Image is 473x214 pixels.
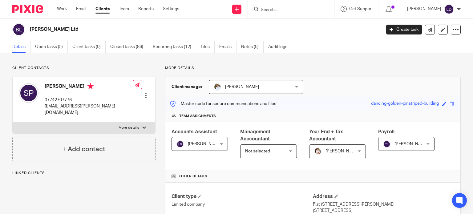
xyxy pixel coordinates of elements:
[214,83,221,91] img: sarah-royle.jpg
[45,83,133,91] h4: [PERSON_NAME]
[172,84,203,90] h3: Client manager
[383,140,390,148] img: svg%3E
[188,142,222,146] span: [PERSON_NAME]
[45,97,133,103] p: 07742707776
[72,41,106,53] a: Client tasks (0)
[12,5,43,13] img: Pixie
[386,25,422,34] a: Create task
[172,129,217,134] span: Accounts Assistant
[179,114,216,119] span: Team assignments
[407,6,441,12] p: [PERSON_NAME]
[57,6,67,12] a: Work
[394,142,428,146] span: [PERSON_NAME]
[87,83,94,89] i: Primary
[95,6,110,12] a: Clients
[30,26,308,33] h2: [PERSON_NAME] Ltd
[110,41,148,53] a: Closed tasks (86)
[313,208,454,214] p: [STREET_ADDRESS]
[76,6,86,12] a: Email
[241,41,264,53] a: Notes (0)
[371,100,439,107] div: dancing-golden-pinstriped-building
[170,101,276,107] p: Master code for secure communications and files
[165,66,461,71] p: More details
[240,129,270,141] span: Management Acccountant
[172,193,313,200] h4: Client type
[309,129,343,141] span: Year End + Tax Accountant
[268,41,292,53] a: Audit logs
[35,41,68,53] a: Open tasks (5)
[138,6,154,12] a: Reports
[12,171,156,176] p: Linked clients
[45,103,133,116] p: [EMAIL_ADDRESS][PERSON_NAME][DOMAIN_NAME]
[176,140,184,148] img: svg%3E
[119,6,129,12] a: Team
[12,23,25,36] img: svg%3E
[325,149,359,153] span: [PERSON_NAME]
[119,125,139,130] p: More details
[313,193,454,200] h4: Address
[62,144,105,154] h4: + Add contact
[12,66,156,71] p: Client contacts
[225,85,259,89] span: [PERSON_NAME]
[19,83,38,103] img: svg%3E
[163,6,179,12] a: Settings
[378,129,394,134] span: Payroll
[201,41,215,53] a: Files
[349,7,373,11] span: Get Support
[245,149,270,153] span: Not selected
[172,201,313,208] p: Limited company
[313,201,454,208] p: Flat [STREET_ADDRESS][PERSON_NAME]
[219,41,236,53] a: Emails
[153,41,196,53] a: Recurring tasks (12)
[12,41,30,53] a: Details
[314,147,321,155] img: Kayleigh%20Henson.jpeg
[260,7,316,13] input: Search
[179,174,207,179] span: Other details
[444,4,454,14] img: svg%3E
